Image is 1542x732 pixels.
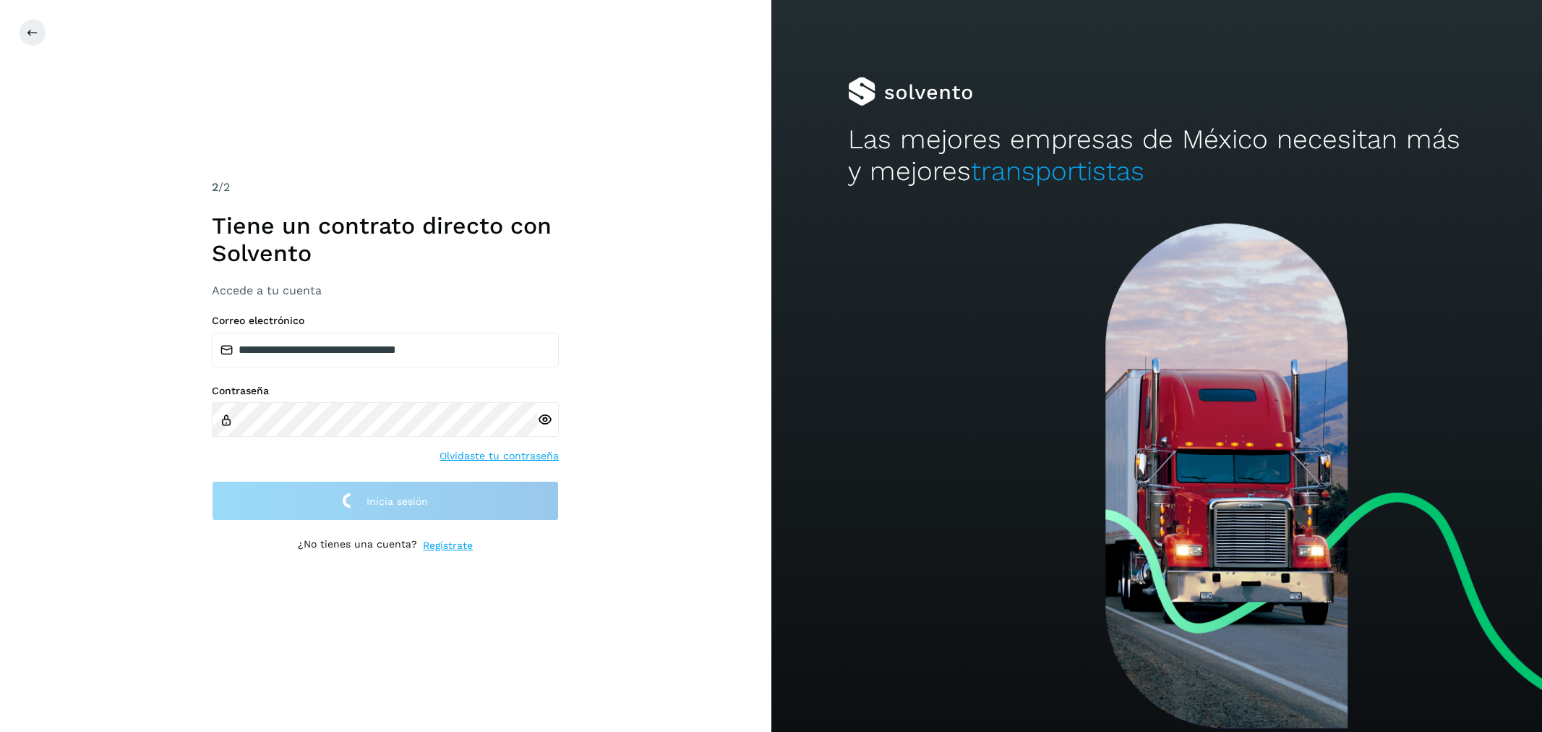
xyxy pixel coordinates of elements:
div: /2 [212,179,559,196]
button: Inicia sesión [212,481,559,521]
a: Olvidaste tu contraseña [440,448,559,464]
h1: Tiene un contrato directo con Solvento [212,212,559,268]
span: Inicia sesión [367,496,428,506]
h2: Las mejores empresas de México necesitan más y mejores [848,124,1465,188]
label: Correo electrónico [212,315,559,327]
label: Contraseña [212,385,559,397]
p: ¿No tienes una cuenta? [298,538,417,553]
h3: Accede a tu cuenta [212,284,559,297]
span: transportistas [971,156,1144,187]
span: 2 [212,180,218,194]
a: Regístrate [423,538,473,553]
